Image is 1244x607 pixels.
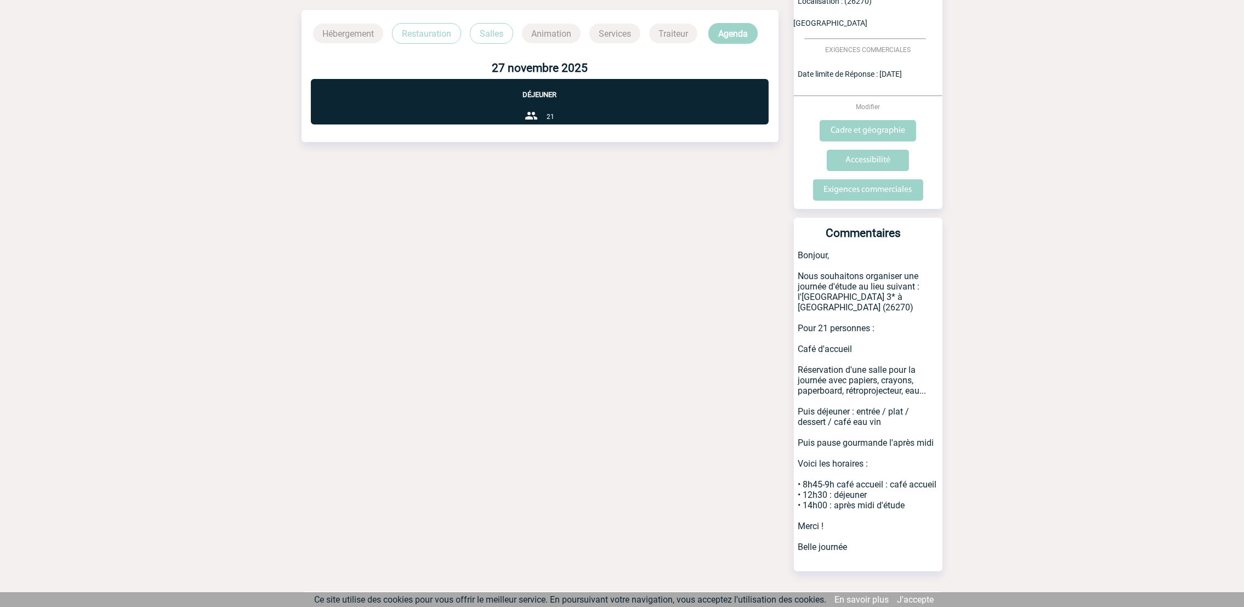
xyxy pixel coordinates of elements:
span: 21 [547,113,554,121]
p: Salles [470,23,513,44]
p: Traiteur [649,24,697,43]
span: Date limite de Réponse : [DATE] [798,70,902,78]
p: Animation [522,24,581,43]
p: Déjeuner [311,79,769,99]
p: Bonjour, Nous souhaitons organiser une journée d'étude au lieu suivant : l'[GEOGRAPHIC_DATA] 3* à... [794,250,942,571]
span: Modifier [856,103,880,111]
p: Agenda [708,23,758,44]
b: 27 novembre 2025 [492,61,588,75]
input: Cadre et géographie [820,120,916,141]
span: Ce site utilise des cookies pour vous offrir le meilleur service. En poursuivant votre navigation... [315,594,827,605]
a: J'accepte [898,594,934,605]
p: Services [589,24,640,43]
p: Hébergement [313,24,383,43]
span: EXIGENCES COMMERCIALES [825,46,911,54]
h3: Commentaires [798,226,929,250]
img: group-24-px-b.png [525,109,538,122]
input: Exigences commerciales [813,179,923,201]
p: Restauration [392,23,461,44]
a: En savoir plus [835,594,889,605]
input: Accessibilité [827,150,909,171]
